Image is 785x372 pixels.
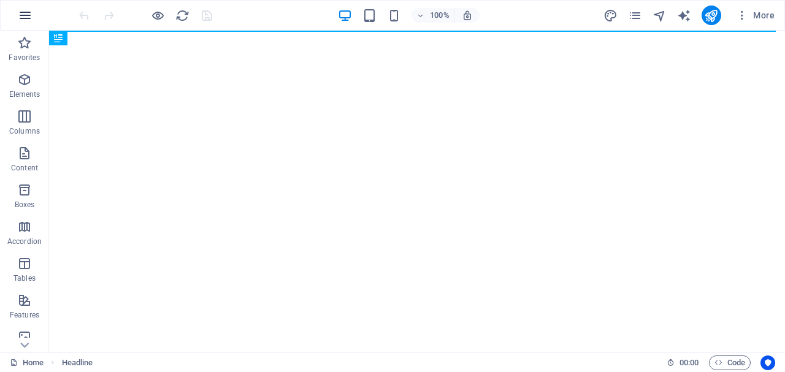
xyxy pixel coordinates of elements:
button: pages [628,8,643,23]
button: navigator [653,8,667,23]
span: More [736,9,775,21]
span: Code [714,355,745,370]
span: : [688,358,690,367]
p: Content [11,163,38,173]
p: Tables [13,273,36,283]
a: Click to cancel selection. Double-click to open Pages [10,355,44,370]
p: Boxes [15,200,35,210]
i: AI Writer [677,9,691,23]
span: 00 00 [680,355,699,370]
i: On resize automatically adjust zoom level to fit chosen device. [462,10,473,21]
button: 100% [412,8,455,23]
p: Columns [9,126,40,136]
h6: Session time [667,355,699,370]
p: Features [10,310,39,320]
button: More [731,6,779,25]
button: Usercentrics [760,355,775,370]
button: Code [709,355,751,370]
h6: 100% [430,8,450,23]
i: Pages (Ctrl+Alt+S) [628,9,642,23]
i: Publish [704,9,718,23]
nav: breadcrumb [62,355,93,370]
p: Favorites [9,53,40,63]
button: publish [702,6,721,25]
span: Click to select. Double-click to edit [62,355,93,370]
button: Click here to leave preview mode and continue editing [150,8,165,23]
button: reload [175,8,190,23]
i: Navigator [653,9,667,23]
i: Reload page [175,9,190,23]
p: Accordion [7,237,42,246]
p: Elements [9,89,40,99]
i: Design (Ctrl+Alt+Y) [603,9,618,23]
button: design [603,8,618,23]
button: text_generator [677,8,692,23]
